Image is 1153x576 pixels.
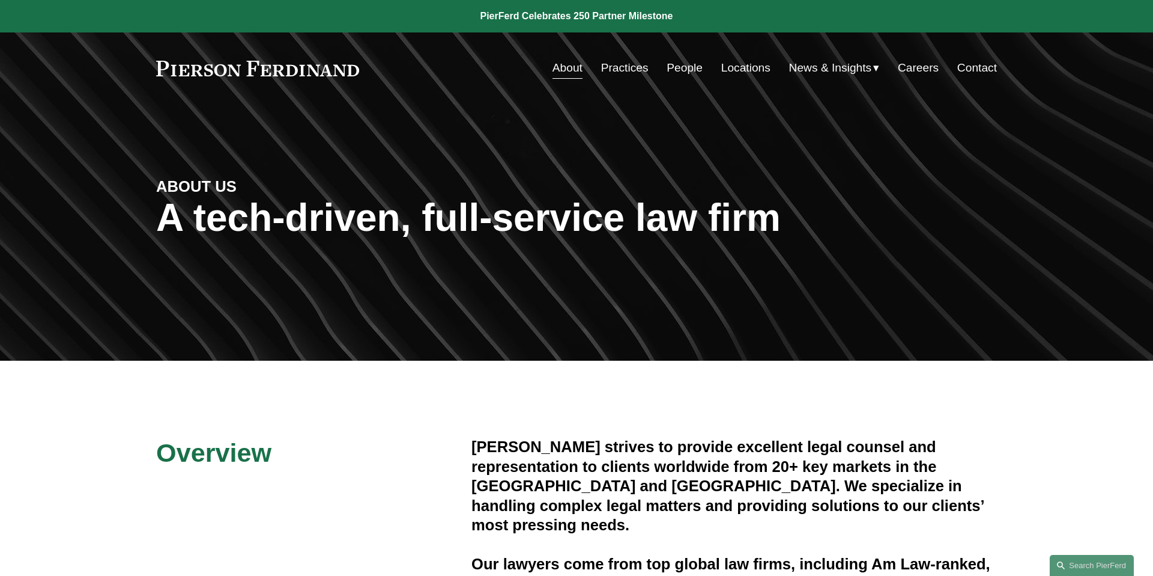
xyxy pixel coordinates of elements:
[156,196,997,240] h1: A tech-driven, full-service law firm
[156,438,271,467] span: Overview
[1050,555,1134,576] a: Search this site
[601,57,649,79] a: Practices
[957,57,997,79] a: Contact
[898,57,939,79] a: Careers
[789,58,872,79] span: News & Insights
[471,437,997,535] h4: [PERSON_NAME] strives to provide excellent legal counsel and representation to clients worldwide ...
[552,57,583,79] a: About
[721,57,770,79] a: Locations
[156,178,237,195] strong: ABOUT US
[789,57,880,79] a: folder dropdown
[667,57,703,79] a: People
